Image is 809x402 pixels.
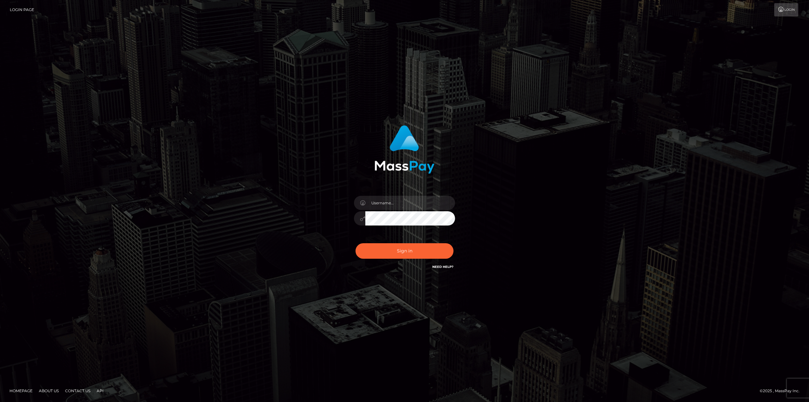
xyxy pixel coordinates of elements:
[356,243,453,259] button: Sign in
[63,386,93,396] a: Contact Us
[760,387,804,394] div: © 2025 , MassPay Inc.
[774,3,798,16] a: Login
[365,196,455,210] input: Username...
[7,386,35,396] a: Homepage
[374,125,435,174] img: MassPay Login
[432,265,453,269] a: Need Help?
[94,386,106,396] a: API
[10,3,34,16] a: Login Page
[36,386,61,396] a: About Us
